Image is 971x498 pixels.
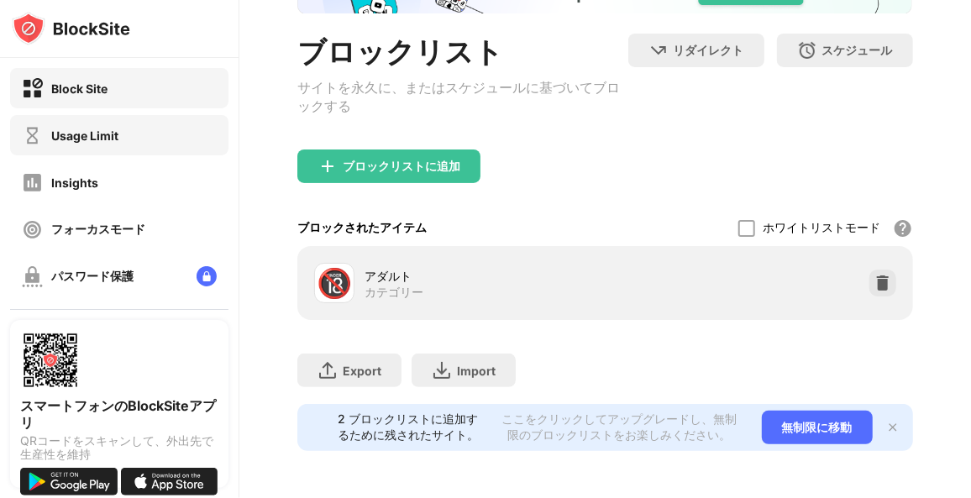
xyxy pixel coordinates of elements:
[20,468,118,495] img: get-it-on-google-play.svg
[343,160,460,173] div: ブロックリストに追加
[365,285,423,300] div: カテゴリー
[20,330,81,391] img: options-page-qr-code.png
[20,397,218,431] div: スマートフォンのBlockSiteアプリ
[22,172,43,193] img: insights-off.svg
[762,411,873,444] div: 無制限に移動
[51,269,134,285] div: パスワード保護
[297,220,427,236] div: ブロックされたアイテム
[886,421,900,434] img: x-button.svg
[497,412,741,443] div: ここをクリックしてアップグレードし、無制限のブロックリストをお楽しみください。
[197,266,217,286] img: lock-menu.svg
[22,125,43,146] img: time-usage-off.svg
[51,81,108,96] div: Block Site
[22,78,43,99] img: block-on.svg
[20,434,218,461] div: QRコードをスキャンして、外出先で生産性を維持
[22,219,43,240] img: focus-off.svg
[51,222,145,238] div: フォーカスモード
[343,364,381,378] div: Export
[51,176,98,190] div: Insights
[121,468,218,495] img: download-on-the-app-store.svg
[12,12,130,45] img: logo-blocksite.svg
[317,266,352,301] div: 🔞
[764,220,881,236] div: ホワイトリストモード
[297,79,627,116] div: サイトを永久に、またはスケジュールに基づいてブロックする
[297,34,627,72] div: ブロックリスト
[674,43,744,59] div: リダイレクト
[22,266,43,287] img: password-protection-off.svg
[457,364,496,378] div: Import
[822,43,893,59] div: スケジュール
[51,128,118,143] div: Usage Limit
[365,267,605,285] div: アダルト
[338,412,487,443] div: 2 ブロックリストに追加するために残されたサイト。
